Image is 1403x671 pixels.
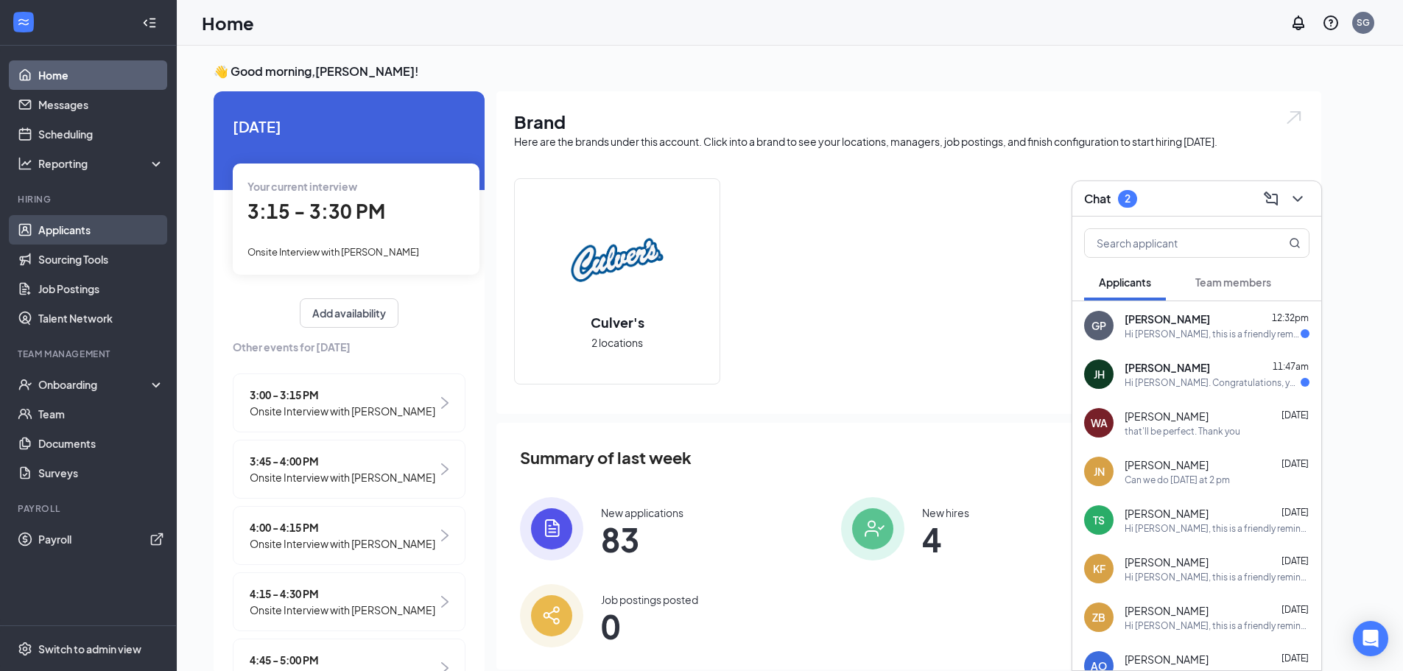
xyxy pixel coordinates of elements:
[250,535,435,552] span: Onsite Interview with [PERSON_NAME]
[1322,14,1340,32] svg: QuestionInfo
[1093,513,1105,527] div: TS
[38,274,164,303] a: Job Postings
[18,156,32,171] svg: Analysis
[1125,376,1301,389] div: Hi [PERSON_NAME]. Congratulations, your meeting with [PERSON_NAME] for Crew Member at [GEOGRAPHIC...
[1125,555,1209,569] span: [PERSON_NAME]
[38,458,164,488] a: Surveys
[18,377,32,392] svg: UserCheck
[38,245,164,274] a: Sourcing Tools
[1125,506,1209,521] span: [PERSON_NAME]
[1195,275,1271,289] span: Team members
[250,602,435,618] span: Onsite Interview with [PERSON_NAME]
[1125,474,1230,486] div: Can we do [DATE] at 2 pm
[202,10,254,35] h1: Home
[250,469,435,485] span: Onsite Interview with [PERSON_NAME]
[1281,507,1309,518] span: [DATE]
[1092,610,1105,625] div: ZB
[1091,415,1108,430] div: WA
[1125,522,1309,535] div: Hi [PERSON_NAME], this is a friendly reminder. To move forward with your application for Dishwash...
[38,524,164,554] a: PayrollExternalLink
[922,505,969,520] div: New hires
[214,63,1321,80] h3: 👋 Good morning, [PERSON_NAME] !
[1281,410,1309,421] span: [DATE]
[233,339,465,355] span: Other events for [DATE]
[233,115,465,138] span: [DATE]
[514,109,1304,134] h1: Brand
[38,377,152,392] div: Onboarding
[18,193,161,205] div: Hiring
[38,303,164,333] a: Talent Network
[247,246,419,258] span: Onsite Interview with [PERSON_NAME]
[520,584,583,647] img: icon
[922,526,969,552] span: 4
[1125,192,1131,205] div: 2
[1289,190,1307,208] svg: ChevronDown
[601,592,698,607] div: Job postings posted
[1125,652,1209,667] span: [PERSON_NAME]
[18,642,32,656] svg: Settings
[18,502,161,515] div: Payroll
[1125,425,1240,438] div: that'll be perfect. Thank you
[1286,187,1309,211] button: ChevronDown
[1357,16,1370,29] div: SG
[1125,571,1309,583] div: Hi [PERSON_NAME], this is a friendly reminder. Your meeting with [PERSON_NAME] for Crew Member at...
[1125,409,1209,424] span: [PERSON_NAME]
[1284,109,1304,126] img: open.6027fd2a22e1237b5b06.svg
[1125,619,1309,632] div: Hi [PERSON_NAME], this is a friendly reminder. Your meeting with [PERSON_NAME] for Crew Member at...
[576,313,659,331] h2: Culver's
[1281,458,1309,469] span: [DATE]
[601,526,683,552] span: 83
[38,119,164,149] a: Scheduling
[1262,190,1280,208] svg: ComposeMessage
[38,642,141,656] div: Switch to admin view
[142,15,157,30] svg: Collapse
[520,497,583,561] img: icon
[591,334,643,351] span: 2 locations
[250,586,435,602] span: 4:15 - 4:30 PM
[1091,318,1106,333] div: GP
[16,15,31,29] svg: WorkstreamLogo
[514,134,1304,149] div: Here are the brands under this account. Click into a brand to see your locations, managers, job p...
[601,505,683,520] div: New applications
[1125,457,1209,472] span: [PERSON_NAME]
[1085,229,1259,257] input: Search applicant
[38,90,164,119] a: Messages
[570,213,664,307] img: Culver's
[1273,361,1309,372] span: 11:47am
[601,613,698,639] span: 0
[1099,275,1151,289] span: Applicants
[1272,312,1309,323] span: 12:32pm
[1281,555,1309,566] span: [DATE]
[520,445,692,471] span: Summary of last week
[1094,367,1105,382] div: JH
[250,652,435,668] span: 4:45 - 5:00 PM
[38,156,165,171] div: Reporting
[1125,312,1210,326] span: [PERSON_NAME]
[1259,187,1283,211] button: ComposeMessage
[1125,328,1301,340] div: Hi [PERSON_NAME], this is a friendly reminder. Please select a meeting time slot for your Crew Me...
[250,387,435,403] span: 3:00 - 3:15 PM
[38,399,164,429] a: Team
[1084,191,1111,207] h3: Chat
[1094,464,1105,479] div: JN
[1289,237,1301,249] svg: MagnifyingGlass
[1125,360,1210,375] span: [PERSON_NAME]
[250,403,435,419] span: Onsite Interview with [PERSON_NAME]
[841,497,904,561] img: icon
[300,298,398,328] button: Add availability
[18,348,161,360] div: Team Management
[1290,14,1307,32] svg: Notifications
[1125,603,1209,618] span: [PERSON_NAME]
[247,180,357,193] span: Your current interview
[1353,621,1388,656] div: Open Intercom Messenger
[1093,561,1105,576] div: KF
[250,453,435,469] span: 3:45 - 4:00 PM
[38,215,164,245] a: Applicants
[250,519,435,535] span: 4:00 - 4:15 PM
[247,199,385,223] span: 3:15 - 3:30 PM
[1281,604,1309,615] span: [DATE]
[38,60,164,90] a: Home
[1281,653,1309,664] span: [DATE]
[38,429,164,458] a: Documents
